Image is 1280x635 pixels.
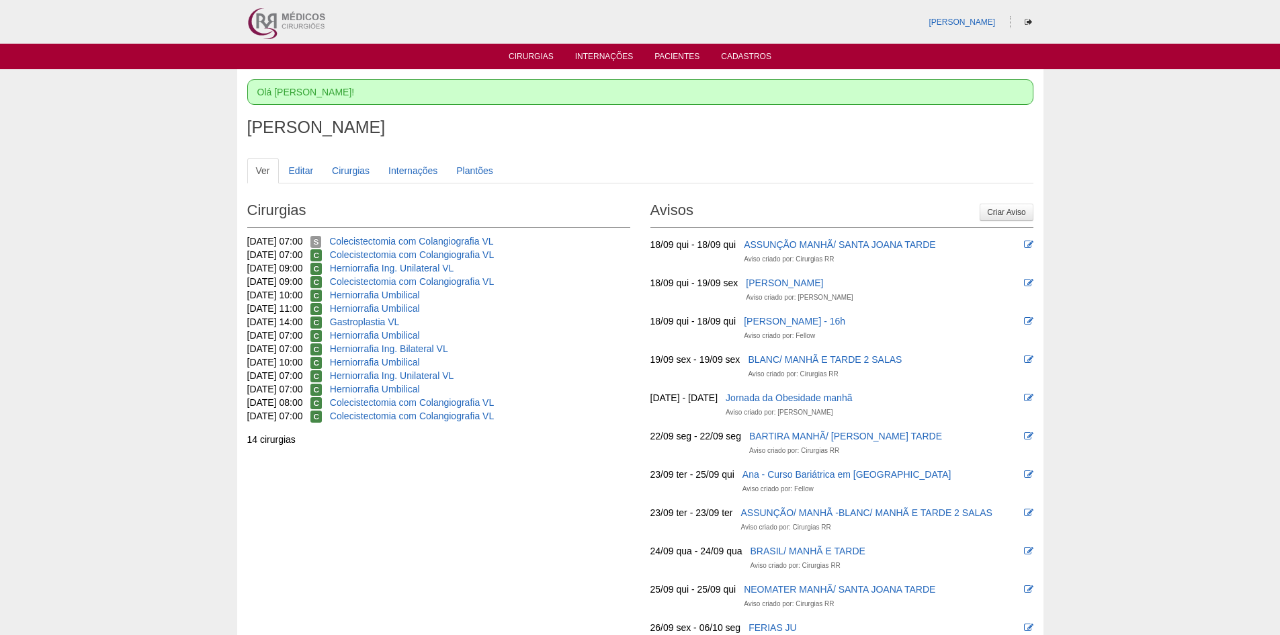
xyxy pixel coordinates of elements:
div: Aviso criado por: Cirurgias RR [748,368,838,381]
h2: Avisos [650,197,1033,228]
span: Confirmada [310,290,322,302]
span: [DATE] 07:00 [247,343,303,354]
i: Editar [1024,546,1033,556]
div: Olá [PERSON_NAME]! [247,79,1033,105]
i: Editar [1024,508,1033,517]
div: 22/09 seg - 22/09 seg [650,429,741,443]
a: Ver [247,158,279,183]
a: Colecistectomia com Colangiografia VL [330,397,494,408]
h2: Cirurgias [247,197,630,228]
div: [DATE] - [DATE] [650,391,718,405]
a: ASSUNÇÃO MANHÃ/ SANTA JOANA TARDE [744,239,936,250]
a: Herniorrafia Umbilical [330,330,420,341]
a: Cadastros [721,52,771,65]
a: Herniorrafia Umbilical [330,303,420,314]
a: Pacientes [654,52,699,65]
span: Confirmada [310,249,322,261]
a: ASSUNÇÃO/ MANHÃ -BLANC/ MANHÃ E TARDE 2 SALAS [740,507,992,518]
div: 23/09 ter - 23/09 ter [650,506,733,519]
span: [DATE] 07:00 [247,370,303,381]
span: [DATE] 11:00 [247,303,303,314]
i: Editar [1024,240,1033,249]
i: Editar [1024,278,1033,288]
i: Editar [1024,585,1033,594]
a: Cirurgias [323,158,378,183]
i: Editar [1024,393,1033,403]
span: [DATE] 07:00 [247,330,303,341]
div: 26/09 sex - 06/10 seg [650,621,741,634]
div: 18/09 qui - 18/09 qui [650,314,736,328]
span: [DATE] 09:00 [247,263,303,273]
span: [DATE] 07:00 [247,236,303,247]
div: Aviso criado por: [PERSON_NAME] [726,406,833,419]
div: Aviso criado por: Cirurgias RR [751,559,841,573]
a: Colecistectomia com Colangiografia VL [330,411,494,421]
i: Sair [1025,18,1032,26]
a: Plantões [447,158,501,183]
div: 18/09 qui - 19/09 sex [650,276,738,290]
a: [PERSON_NAME] [746,278,823,288]
span: Confirmada [310,263,322,275]
a: Colecistectomia com Colangiografia VL [330,249,494,260]
i: Editar [1024,470,1033,479]
div: Aviso criado por: Cirurgias RR [744,253,834,266]
i: Editar [1024,355,1033,364]
a: Herniorrafia Umbilical [330,384,420,394]
span: Confirmada [310,397,322,409]
i: Editar [1024,431,1033,441]
div: Aviso criado por: [PERSON_NAME] [746,291,853,304]
div: Aviso criado por: Fellow [744,329,815,343]
span: Suspensa [310,236,321,248]
i: Editar [1024,623,1033,632]
a: Ana - Curso Bariátrica em [GEOGRAPHIC_DATA] [742,469,951,480]
span: Confirmada [310,303,322,315]
a: Herniorrafia Ing. Bilateral VL [330,343,448,354]
a: [PERSON_NAME] [929,17,995,27]
a: Herniorrafia Umbilical [330,290,420,300]
a: Criar Aviso [980,204,1033,221]
a: FERIAS JU [749,622,797,633]
span: Confirmada [310,411,322,423]
a: Colecistectomia com Colangiografia VL [329,236,493,247]
span: [DATE] 09:00 [247,276,303,287]
div: Aviso criado por: Cirurgias RR [744,597,834,611]
a: BARTIRA MANHÃ/ [PERSON_NAME] TARDE [749,431,942,441]
span: Confirmada [310,330,322,342]
div: 25/09 qui - 25/09 qui [650,583,736,596]
h1: [PERSON_NAME] [247,119,1033,136]
a: Herniorrafia Umbilical [330,357,420,368]
a: Herniorrafia Ing. Unilateral VL [330,263,454,273]
div: 14 cirurgias [247,433,630,446]
a: Colecistectomia com Colangiografia VL [330,276,494,287]
span: Confirmada [310,343,322,355]
div: Aviso criado por: Cirurgias RR [740,521,830,534]
span: [DATE] 14:00 [247,316,303,327]
i: Editar [1024,316,1033,326]
a: NEOMATER MANHÃ/ SANTA JOANA TARDE [744,584,935,595]
span: [DATE] 07:00 [247,249,303,260]
span: [DATE] 10:00 [247,290,303,300]
span: Confirmada [310,276,322,288]
div: Aviso criado por: Cirurgias RR [749,444,839,458]
span: [DATE] 07:00 [247,384,303,394]
a: Internações [575,52,634,65]
div: 19/09 sex - 19/09 sex [650,353,740,366]
a: Herniorrafia Ing. Unilateral VL [330,370,454,381]
a: Editar [280,158,323,183]
span: [DATE] 08:00 [247,397,303,408]
div: 24/09 qua - 24/09 qua [650,544,742,558]
a: BLANC/ MANHÃ E TARDE 2 SALAS [748,354,902,365]
span: [DATE] 07:00 [247,411,303,421]
a: Jornada da Obesidade manhã [726,392,852,403]
div: 18/09 qui - 18/09 qui [650,238,736,251]
a: [PERSON_NAME] - 16h [744,316,845,327]
span: Confirmada [310,357,322,369]
div: 23/09 ter - 25/09 qui [650,468,734,481]
a: Internações [380,158,446,183]
a: Gastroplastia VL [330,316,400,327]
span: Confirmada [310,384,322,396]
span: Confirmada [310,370,322,382]
span: Confirmada [310,316,322,329]
span: [DATE] 10:00 [247,357,303,368]
a: Cirurgias [509,52,554,65]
